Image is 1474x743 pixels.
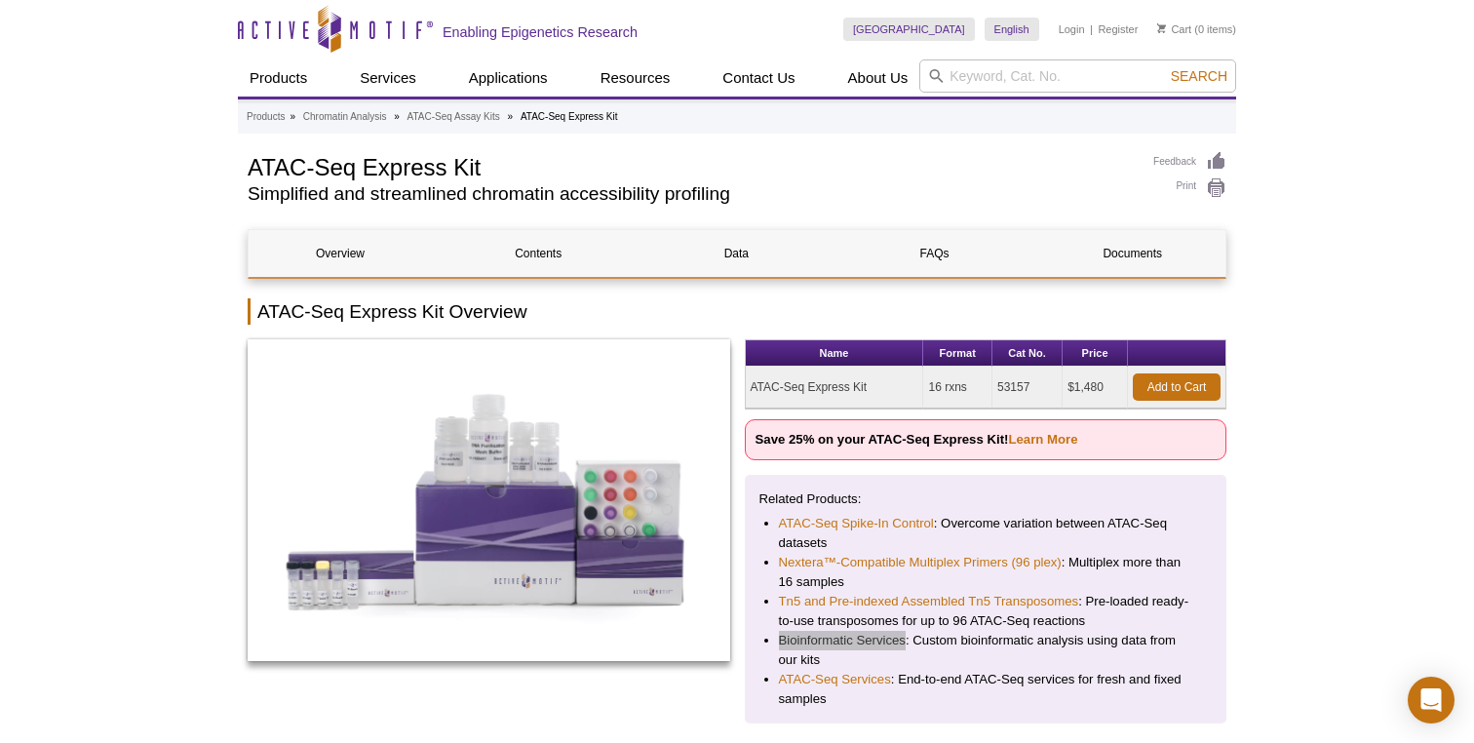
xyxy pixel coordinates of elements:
[779,592,1193,631] li: : Pre-loaded ready-to-use transposomes for up to 96 ATAC-Seq reactions
[1041,230,1224,277] a: Documents
[1408,677,1455,723] div: Open Intercom Messenger
[443,23,638,41] h2: Enabling Epigenetics Research
[1063,367,1128,409] td: $1,480
[238,59,319,97] a: Products
[303,108,387,126] a: Chromatin Analysis
[985,18,1039,41] a: English
[589,59,682,97] a: Resources
[249,230,432,277] a: Overview
[247,108,285,126] a: Products
[457,59,560,97] a: Applications
[836,59,920,97] a: About Us
[843,230,1027,277] a: FAQs
[923,340,992,367] th: Format
[992,340,1063,367] th: Cat No.
[759,489,1213,509] p: Related Products:
[1098,22,1138,36] a: Register
[711,59,806,97] a: Contact Us
[1063,340,1128,367] th: Price
[1153,177,1226,199] a: Print
[1153,151,1226,173] a: Feedback
[407,108,500,126] a: ATAC-Seq Assay Kits
[1008,432,1077,447] a: Learn More
[290,111,295,122] li: »
[446,230,630,277] a: Contents
[394,111,400,122] li: »
[348,59,428,97] a: Services
[779,553,1062,572] a: Nextera™-Compatible Multiplex Primers (96 plex)
[843,18,975,41] a: [GEOGRAPHIC_DATA]
[1157,22,1191,36] a: Cart
[779,553,1193,592] li: : Multiplex more than 16 samples
[746,367,924,409] td: ATAC-Seq Express Kit
[1165,67,1233,85] button: Search
[919,59,1236,93] input: Keyword, Cat. No.
[779,670,1193,709] li: : End-to-end ATAC-Seq services for fresh and fixed samples
[1133,373,1221,401] a: Add to Cart
[779,670,891,689] a: ATAC-Seq Services
[248,151,1134,180] h1: ATAC-Seq Express Kit
[1157,23,1166,33] img: Your Cart
[644,230,828,277] a: Data
[992,367,1063,409] td: 53157
[1157,18,1236,41] li: (0 items)
[248,298,1226,325] h2: ATAC-Seq Express Kit Overview
[508,111,514,122] li: »
[779,514,934,533] a: ATAC-Seq Spike-In Control
[1090,18,1093,41] li: |
[923,367,992,409] td: 16 rxns
[746,340,924,367] th: Name
[779,631,906,650] a: Bioinformatic Services
[779,631,1193,670] li: : Custom bioinformatic analysis using data from our kits
[756,432,1078,447] strong: Save 25% on your ATAC-Seq Express Kit!
[248,185,1134,203] h2: Simplified and streamlined chromatin accessibility profiling
[248,339,730,661] img: ATAC-Seq Express Kit
[1171,68,1227,84] span: Search
[1059,22,1085,36] a: Login
[779,592,1079,611] a: Tn5 and Pre-indexed Assembled Tn5 Transposomes
[779,514,1193,553] li: : Overcome variation between ATAC-Seq datasets
[521,111,618,122] li: ATAC-Seq Express Kit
